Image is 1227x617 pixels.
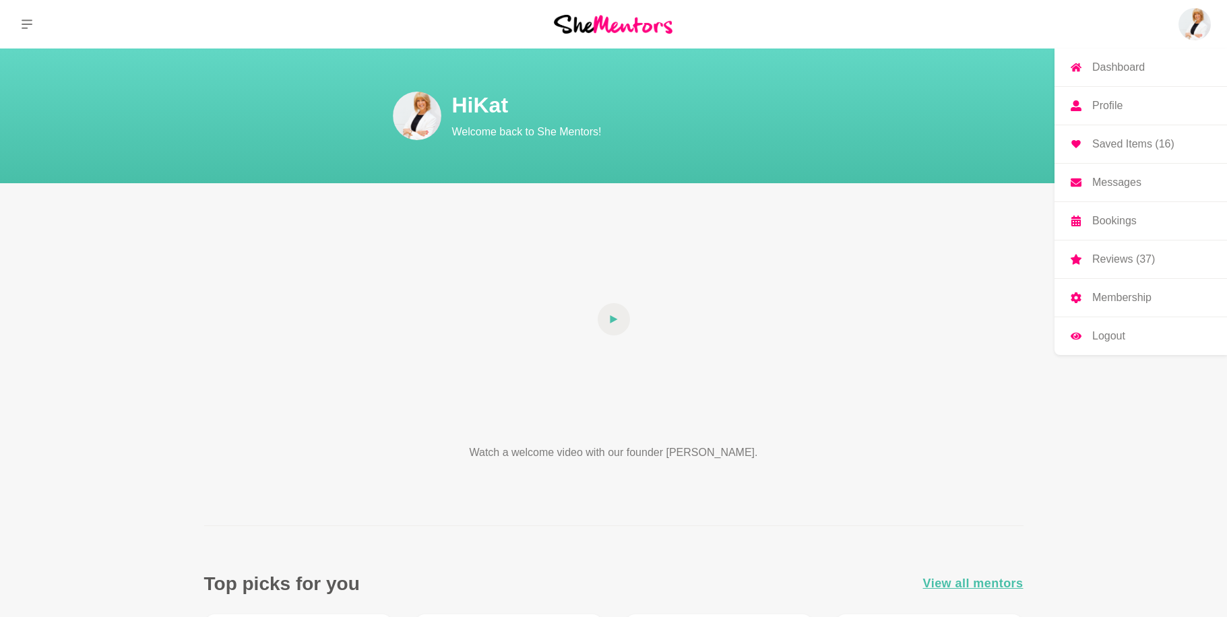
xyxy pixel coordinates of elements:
[554,15,672,33] img: She Mentors Logo
[1055,202,1227,240] a: Bookings
[1092,292,1152,303] p: Membership
[1178,8,1211,40] a: Kat MillarDashboardProfileSaved Items (16)MessagesBookingsReviews (37)MembershipLogout
[1055,164,1227,201] a: Messages
[1092,216,1137,226] p: Bookings
[1055,87,1227,125] a: Profile
[452,124,937,140] p: Welcome back to She Mentors!
[204,572,360,595] h3: Top picks for you
[393,92,441,140] img: Kat Millar
[420,445,808,461] p: Watch a welcome video with our founder [PERSON_NAME].
[1178,8,1211,40] img: Kat Millar
[1092,331,1125,342] p: Logout
[1092,100,1123,111] p: Profile
[1055,125,1227,163] a: Saved Items (16)
[1055,48,1227,86] a: Dashboard
[1055,240,1227,278] a: Reviews (37)
[1092,139,1174,150] p: Saved Items (16)
[1092,62,1145,73] p: Dashboard
[452,92,937,119] h1: Hi Kat
[1092,177,1141,188] p: Messages
[1092,254,1155,265] p: Reviews (37)
[923,574,1024,593] a: View all mentors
